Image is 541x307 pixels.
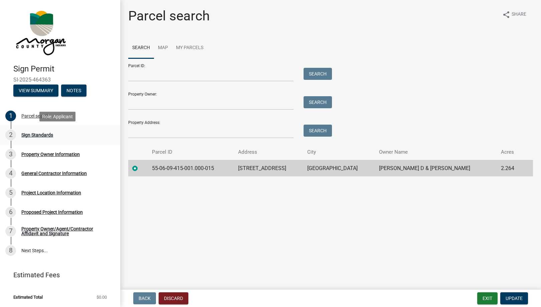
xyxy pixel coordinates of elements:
[5,187,16,198] div: 5
[5,111,16,121] div: 1
[21,226,110,236] div: Property Owner/Agent/Contractor Affidavit and Signature
[97,295,107,299] span: $0.00
[5,245,16,256] div: 8
[502,11,510,19] i: share
[21,210,83,214] div: Proposed Project Information
[303,160,375,176] td: [GEOGRAPHIC_DATA]
[154,37,172,59] a: Map
[13,88,58,94] wm-modal-confirm: Summary
[148,144,234,160] th: Parcel ID
[497,8,532,21] button: shareShare
[5,226,16,237] div: 7
[13,7,67,57] img: Morgan County, Indiana
[497,144,523,160] th: Acres
[497,160,523,176] td: 2.264
[21,152,80,157] div: Property Owner Information
[234,144,303,160] th: Address
[61,85,86,97] button: Notes
[5,268,110,282] a: Estimated Fees
[5,130,16,140] div: 2
[159,292,188,304] button: Discard
[21,133,53,137] div: Sign Standards
[133,292,156,304] button: Back
[21,190,81,195] div: Project Location Information
[61,88,86,94] wm-modal-confirm: Notes
[5,207,16,217] div: 6
[172,37,207,59] a: My Parcels
[148,160,234,176] td: 55-06-09-415-001.000-015
[39,112,75,121] div: Role: Applicant
[234,160,303,176] td: [STREET_ADDRESS]
[13,64,115,74] h4: Sign Permit
[139,296,151,301] span: Back
[5,149,16,160] div: 3
[304,68,332,80] button: Search
[304,96,332,108] button: Search
[506,296,523,301] span: Update
[375,144,497,160] th: Owner Name
[13,85,58,97] button: View Summary
[128,37,154,59] a: Search
[128,8,210,24] h1: Parcel search
[477,292,498,304] button: Exit
[13,76,107,83] span: SI-2025-464363
[13,295,43,299] span: Estimated Total
[303,144,375,160] th: City
[21,171,87,176] div: General Contractor Information
[375,160,497,176] td: [PERSON_NAME] D & [PERSON_NAME]
[304,125,332,137] button: Search
[500,292,528,304] button: Update
[21,114,49,118] div: Parcel search
[512,11,526,19] span: Share
[5,168,16,179] div: 4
